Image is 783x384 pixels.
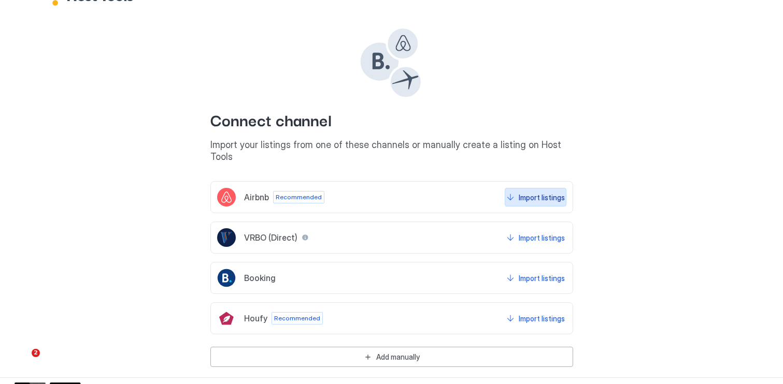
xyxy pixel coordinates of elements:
span: Recommended [274,314,320,323]
span: VRBO (Direct) [244,232,297,243]
span: Booking [244,273,276,283]
div: Import listings [519,313,565,324]
button: Import listings [505,309,566,328]
div: Import listings [519,232,565,243]
span: Import your listings from one of these channels or manually create a listing on Host Tools [210,139,573,163]
button: Add manually [210,347,573,367]
iframe: Intercom live chat [10,349,35,374]
button: Import listings [505,188,566,206]
div: Import listings [519,273,565,284]
button: Import listings [505,228,566,247]
span: Recommended [276,193,322,202]
button: Import listings [505,269,566,287]
div: Add manually [376,351,420,362]
div: Import listings [519,192,565,203]
span: 2 [32,349,40,357]
span: Houfy [244,313,267,323]
span: Connect channel [210,108,573,131]
span: Airbnb [244,192,269,202]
